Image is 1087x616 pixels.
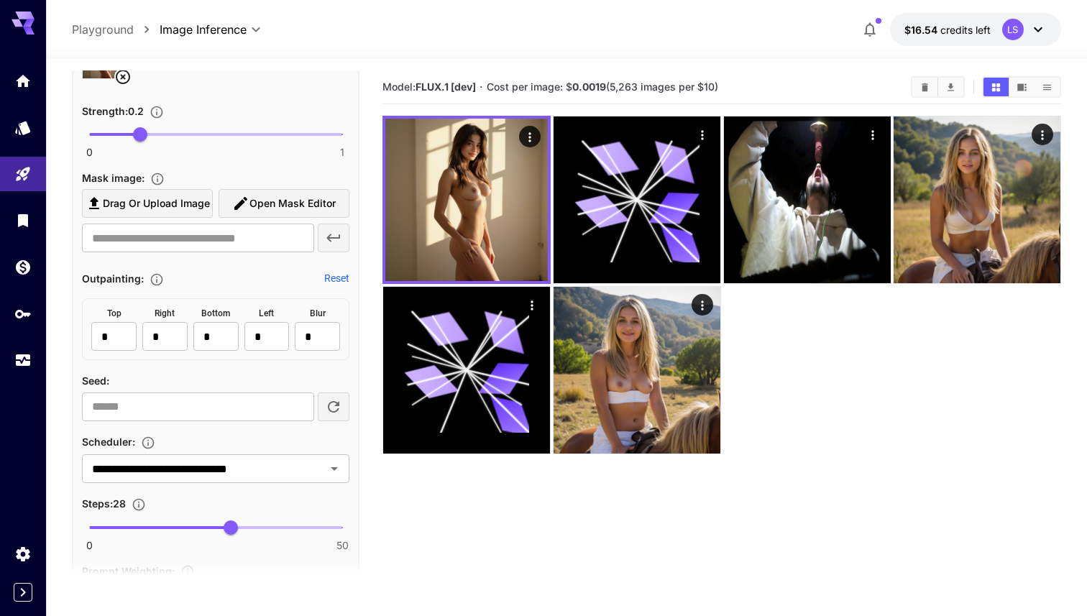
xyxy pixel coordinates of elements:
span: 0 [86,538,93,553]
button: Extends the image boundaries in specified directions. [144,272,170,287]
span: Cost per image: $ (5,263 images per $10) [487,81,718,93]
span: Steps : 28 [82,497,126,510]
label: top [107,308,121,319]
label: right [155,308,175,319]
span: Open Mask Editor [249,195,336,213]
span: credits left [940,24,991,36]
div: Home [14,72,32,90]
span: Image Inference [160,21,247,38]
div: Show images in grid viewShow images in video viewShow images in list view [982,76,1061,98]
label: left [259,308,274,319]
p: · [480,78,483,96]
span: Strength : 0.2 [82,105,144,117]
label: Drag or upload image [82,189,213,219]
div: Settings [14,545,32,563]
div: Usage [14,351,32,369]
button: Show images in video view [1009,78,1035,96]
button: $16.53508LS [890,13,1061,46]
button: Show images in grid view [983,78,1009,96]
a: Playground [72,21,134,38]
label: Blur [310,308,326,319]
div: LS [1002,19,1024,40]
span: Outpainting : [82,272,144,285]
div: Playground [14,165,32,183]
button: Open Mask Editor [219,189,349,219]
span: 1 [340,145,344,160]
div: Виджет чата [1015,547,1087,616]
div: Seed Image is required! [82,169,349,258]
button: Show images in list view [1035,78,1060,96]
img: 2Q== [554,287,720,454]
span: Scheduler : [82,436,135,448]
button: Set the number of denoising steps used to refine the image. More steps typically lead to higher q... [126,497,152,512]
div: Actions [521,294,543,316]
div: Actions [1032,124,1053,145]
b: FLUX.1 [dev] [416,81,476,93]
button: Clear Images [912,78,937,96]
iframe: Chat Widget [1015,547,1087,616]
div: Wallet [14,258,32,276]
button: Download All [938,78,963,96]
span: Mask image : [82,172,145,184]
button: Control the influence of the seedImage in the generated output [144,105,170,119]
span: 50 [336,538,349,553]
button: Open [324,459,344,479]
button: Expand sidebar [14,583,32,602]
div: Library [14,211,32,229]
span: Drag or upload image [103,195,210,213]
b: 0.0019 [572,81,606,93]
div: $16.53508 [904,22,991,37]
img: 2Q== [724,116,891,283]
span: Seed : [82,374,109,387]
div: Actions [861,124,883,145]
button: Reset [324,271,349,285]
span: $16.54 [904,24,940,36]
span: 0 [86,145,93,160]
button: Upload a mask image to define the area to edit, or use the Mask Editor to create one from your se... [145,172,170,186]
span: Model: [382,81,476,93]
div: Clear ImagesDownload All [911,76,965,98]
img: 2Q== [385,119,548,281]
button: Select the method used to control the image generation process. Different schedulers influence ho... [135,436,161,450]
nav: breadcrumb [72,21,160,38]
div: Actions [519,126,541,147]
div: Models [14,119,32,137]
div: API Keys [14,305,32,323]
img: 2Q== [894,116,1060,283]
div: Actions [691,294,712,316]
div: Actions [691,124,712,145]
label: bottom [201,308,230,319]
